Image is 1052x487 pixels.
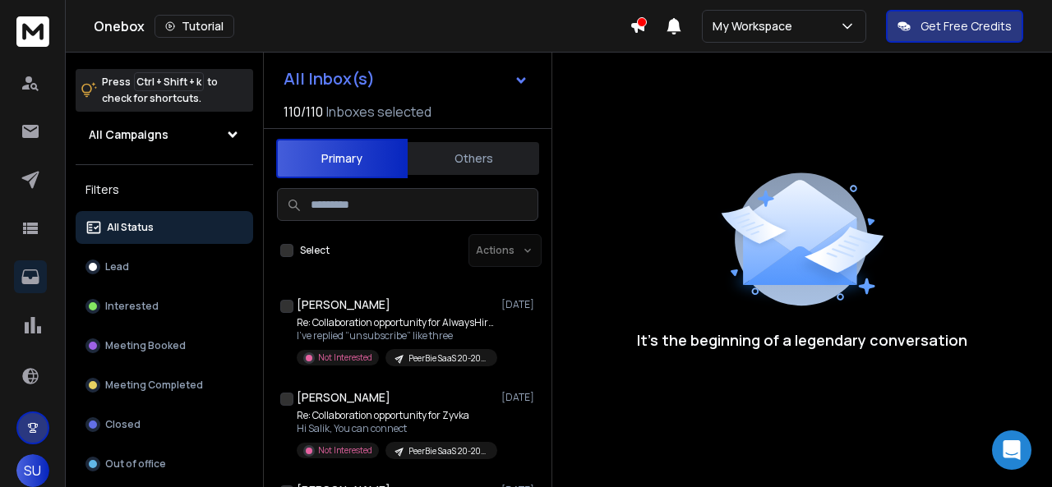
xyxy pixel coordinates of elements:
p: Out of office [105,457,166,471]
h1: All Campaigns [89,126,168,143]
p: Press to check for shortcuts. [102,74,218,107]
button: All Status [76,211,253,244]
button: Meeting Completed [76,369,253,402]
button: Meeting Booked [76,329,253,362]
p: I’ve replied “unsubscribe” like three [297,329,494,342]
p: Not Interested [318,351,372,364]
p: Re: Collaboration opportunity for Zyvka [297,409,494,422]
button: Out of office [76,448,253,480]
p: Meeting Completed [105,379,203,392]
span: Ctrl + Shift + k [134,72,204,91]
button: Closed [76,408,253,441]
button: Primary [276,139,408,178]
h1: [PERSON_NAME] [297,389,390,406]
h1: All Inbox(s) [284,71,375,87]
p: Get Free Credits [920,18,1012,34]
p: Interested [105,300,159,313]
p: It’s the beginning of a legendary conversation [637,328,967,351]
button: Get Free Credits [886,10,1023,43]
button: SU [16,454,49,487]
button: Others [408,140,539,177]
p: My Workspace [713,18,799,34]
span: 110 / 110 [284,102,323,122]
button: Tutorial [155,15,234,38]
p: All Status [107,221,154,234]
p: [DATE] [501,298,538,311]
button: Lead [76,250,253,283]
p: PeerBie SaaS 20-200 US CA AU List 01 DT [DATE] [408,352,487,365]
h3: Filters [76,178,253,201]
p: Lead [105,260,129,273]
p: Hi Salik, You can connect [297,422,494,435]
p: [DATE] [501,391,538,404]
p: Closed [105,418,141,431]
button: All Campaigns [76,118,253,151]
button: Interested [76,290,253,323]
h1: [PERSON_NAME] [297,296,390,313]
h3: Inboxes selected [326,102,431,122]
p: Re: Collaboration opportunity for AlwaysHired [297,316,494,329]
button: All Inbox(s) [270,62,542,95]
div: Onebox [94,15,630,38]
p: Meeting Booked [105,339,186,352]
p: Not Interested [318,444,372,457]
p: PeerBie SaaS 20-200 US CA AU List 01 DT [DATE] [408,445,487,457]
div: Open Intercom Messenger [992,430,1031,470]
label: Select [300,244,330,257]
